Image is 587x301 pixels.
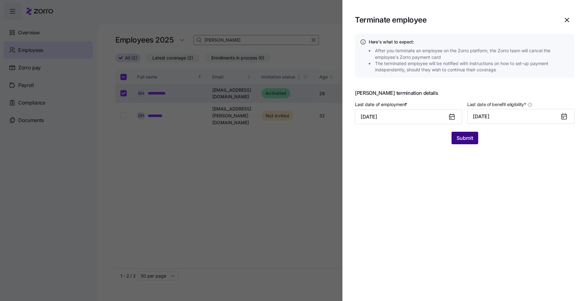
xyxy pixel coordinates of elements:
[355,101,409,108] label: Last date of employment
[457,134,473,142] span: Submit
[355,90,574,95] span: [PERSON_NAME] termination details
[467,101,526,108] span: Last date of benefit eligibility *
[355,15,554,25] h1: Terminate employee
[375,48,571,60] span: After you terminate an employee on the Zorro platform, the Zorro team will cancel the employee's ...
[375,60,571,73] span: The terminated employee will be notified with instructions on how to set-up payment independently...
[467,109,574,124] button: [DATE]
[452,132,478,144] button: Submit
[355,109,462,124] input: MM/DD/YYYY
[369,39,569,45] h4: Here's what to expect:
